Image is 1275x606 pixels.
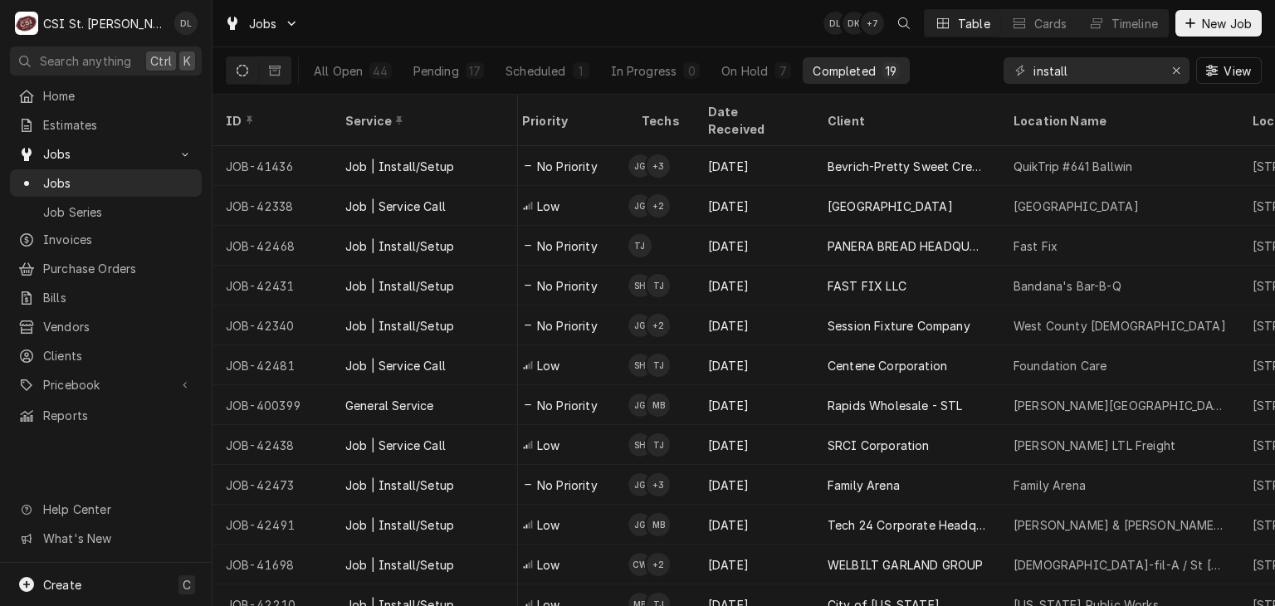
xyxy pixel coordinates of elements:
div: 7 [778,62,788,80]
div: JG [628,473,652,496]
span: Reports [43,407,193,424]
div: Courtney Wiliford's Avatar [628,553,652,576]
div: [PERSON_NAME][GEOGRAPHIC_DATA] [1014,397,1226,414]
div: [DATE] [695,425,814,465]
div: Scheduled [506,62,565,80]
span: No Priority [537,317,598,335]
div: SH [628,433,652,457]
div: Job | Install/Setup [345,476,454,494]
div: Job | Install/Setup [345,277,454,295]
div: DK [843,12,866,35]
div: Job | Service Call [345,357,446,374]
div: JOB-42340 [212,305,332,345]
a: Go to Jobs [217,10,305,37]
div: General Service [345,397,433,414]
div: TJ [628,234,652,257]
div: TJ [647,433,670,457]
div: JG [628,194,652,217]
span: Clients [43,347,193,364]
div: + 3 [647,473,670,496]
div: JOB-42431 [212,266,332,305]
div: Foundation Care [1014,357,1106,374]
a: Home [10,82,202,110]
span: No Priority [537,277,598,295]
span: Jobs [249,15,277,32]
div: [DEMOGRAPHIC_DATA]-fil-A / St [PERSON_NAME] [1014,556,1226,574]
span: K [183,52,191,70]
div: Tech 24 Corporate Headquarters [828,516,987,534]
div: On Hold [721,62,768,80]
div: Job | Install/Setup [345,516,454,534]
div: Jeff George's Avatar [628,393,652,417]
div: Steve Heppermann's Avatar [628,274,652,297]
div: Job | Install/Setup [345,556,454,574]
div: 1 [576,62,586,80]
span: No Priority [537,397,598,414]
div: Table [958,15,990,32]
div: SRCI Corporation [828,437,930,454]
div: Trevor Johnson's Avatar [647,274,670,297]
a: Bills [10,284,202,311]
div: Jeff George's Avatar [628,314,652,337]
div: 44 [373,62,388,80]
div: 0 [686,62,696,80]
div: Steve Heppermann's Avatar [628,354,652,377]
span: Jobs [43,145,169,163]
a: Invoices [10,226,202,253]
button: View [1196,57,1262,84]
a: Go to What's New [10,525,202,552]
span: New Job [1199,15,1255,32]
div: [DATE] [695,465,814,505]
div: JG [628,393,652,417]
div: Jeff George's Avatar [628,473,652,496]
div: Mike Barnett's Avatar [647,513,670,536]
input: Keyword search [1033,57,1158,84]
span: Search anything [40,52,131,70]
span: No Priority [537,476,598,494]
div: C [15,12,38,35]
div: Family Arena [828,476,900,494]
span: Bills [43,289,193,306]
div: Timeline [1111,15,1158,32]
button: New Job [1175,10,1262,37]
button: Open search [891,10,917,37]
span: Low [537,516,559,534]
a: Go to Pricebook [10,371,202,398]
a: Go to Help Center [10,496,202,523]
div: JOB-42468 [212,226,332,266]
span: No Priority [537,158,598,175]
div: QuikTrip #641 Ballwin [1014,158,1132,175]
div: [DATE] [695,266,814,305]
span: Vendors [43,318,193,335]
div: Bevrich-Pretty Sweet Creations [828,158,987,175]
div: DL [823,12,847,35]
a: Jobs [10,169,202,197]
div: Jeff George's Avatar [628,194,652,217]
div: JOB-42473 [212,465,332,505]
span: What's New [43,530,192,547]
div: JOB-42338 [212,186,332,226]
div: DL [174,12,198,35]
div: David Lindsey's Avatar [823,12,847,35]
div: TJ [647,354,670,377]
span: Low [537,556,559,574]
div: Session Fixture Company [828,317,970,335]
div: Centene Corporation [828,357,947,374]
span: Low [537,357,559,374]
div: [DATE] [695,226,814,266]
div: Job | Install/Setup [345,158,454,175]
div: [GEOGRAPHIC_DATA] [828,198,953,215]
div: Priority [522,112,612,130]
div: JOB-42491 [212,505,332,545]
div: Job | Service Call [345,198,446,215]
div: Job | Install/Setup [345,317,454,335]
div: Job | Service Call [345,437,446,454]
span: No Priority [537,237,598,255]
div: + 3 [647,154,670,178]
span: Jobs [43,174,193,192]
div: JOB-41698 [212,545,332,584]
div: Cards [1034,15,1067,32]
span: Help Center [43,501,192,518]
span: Pricebook [43,376,169,393]
div: JG [628,314,652,337]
